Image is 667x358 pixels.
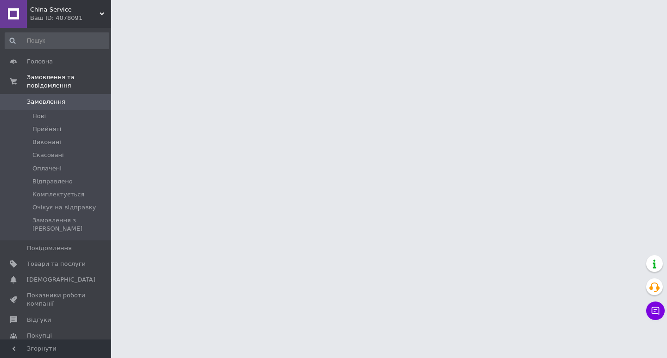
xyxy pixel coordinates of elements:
span: Відправлено [32,177,73,186]
span: Замовлення з [PERSON_NAME] [32,216,108,233]
span: Товари та послуги [27,260,86,268]
span: Замовлення та повідомлення [27,73,111,90]
div: Ваш ID: 4078091 [30,14,111,22]
input: Пошук [5,32,109,49]
span: Замовлення [27,98,65,106]
span: [DEMOGRAPHIC_DATA] [27,276,95,284]
span: Комплектується [32,190,84,199]
span: Оплачені [32,164,62,173]
span: Покупці [27,332,52,340]
span: Головна [27,57,53,66]
span: Нові [32,112,46,120]
span: China-Service [30,6,100,14]
span: Відгуки [27,316,51,324]
span: Скасовані [32,151,64,159]
span: Очікує на відправку [32,203,96,212]
span: Показники роботи компанії [27,291,86,308]
span: Виконані [32,138,61,146]
button: Чат з покупцем [646,301,665,320]
span: Повідомлення [27,244,72,252]
span: Прийняті [32,125,61,133]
